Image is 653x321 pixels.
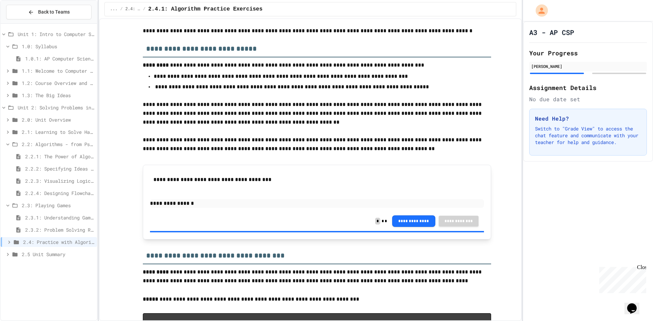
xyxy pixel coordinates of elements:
[25,165,94,172] span: 2.2.2: Specifying Ideas with Pseudocode
[531,63,645,69] div: [PERSON_NAME]
[529,28,574,37] h1: A3 - AP CSP
[535,125,641,146] p: Switch to "Grade View" to access the chat feature and communicate with your teacher for help and ...
[22,43,94,50] span: 1.0: Syllabus
[3,3,47,43] div: Chat with us now!Close
[529,95,647,103] div: No due date set
[529,48,647,58] h2: Your Progress
[25,177,94,184] span: 2.2.3: Visualizing Logic with Flowcharts
[18,104,94,111] span: Unit 2: Solving Problems in Computer Science
[624,294,646,314] iframe: chat widget
[120,6,122,12] span: /
[148,5,263,13] span: 2.4.1: Algorithm Practice Exercises
[25,153,94,160] span: 2.2.1: The Power of Algorithms
[597,264,646,293] iframe: chat widget
[22,141,94,148] span: 2.2: Algorithms - from Pseudocode to Flowcharts
[25,55,94,62] span: 1.0.1: AP Computer Science Principles in Python Course Syllabus
[22,116,94,123] span: 2.0: Unit Overview
[23,238,94,246] span: 2.4: Practice with Algorithms
[535,114,641,123] h3: Need Help?
[25,226,94,233] span: 2.3.2: Problem Solving Reflection
[22,79,94,87] span: 1.2: Course Overview and the AP Exam
[22,202,94,209] span: 2.3: Playing Games
[6,5,91,19] button: Back to Teams
[22,251,94,258] span: 2.5 Unit Summary
[529,83,647,92] h2: Assignment Details
[22,128,94,136] span: 2.1: Learning to Solve Hard Problems
[25,190,94,197] span: 2.2.4: Designing Flowcharts
[22,67,94,74] span: 1.1: Welcome to Computer Science
[143,6,146,12] span: /
[22,92,94,99] span: 1.3: The Big Ideas
[110,6,118,12] span: ...
[18,31,94,38] span: Unit 1: Intro to Computer Science
[25,214,94,221] span: 2.3.1: Understanding Games with Flowcharts
[125,6,140,12] span: 2.4: Practice with Algorithms
[38,8,70,16] span: Back to Teams
[529,3,550,18] div: My Account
